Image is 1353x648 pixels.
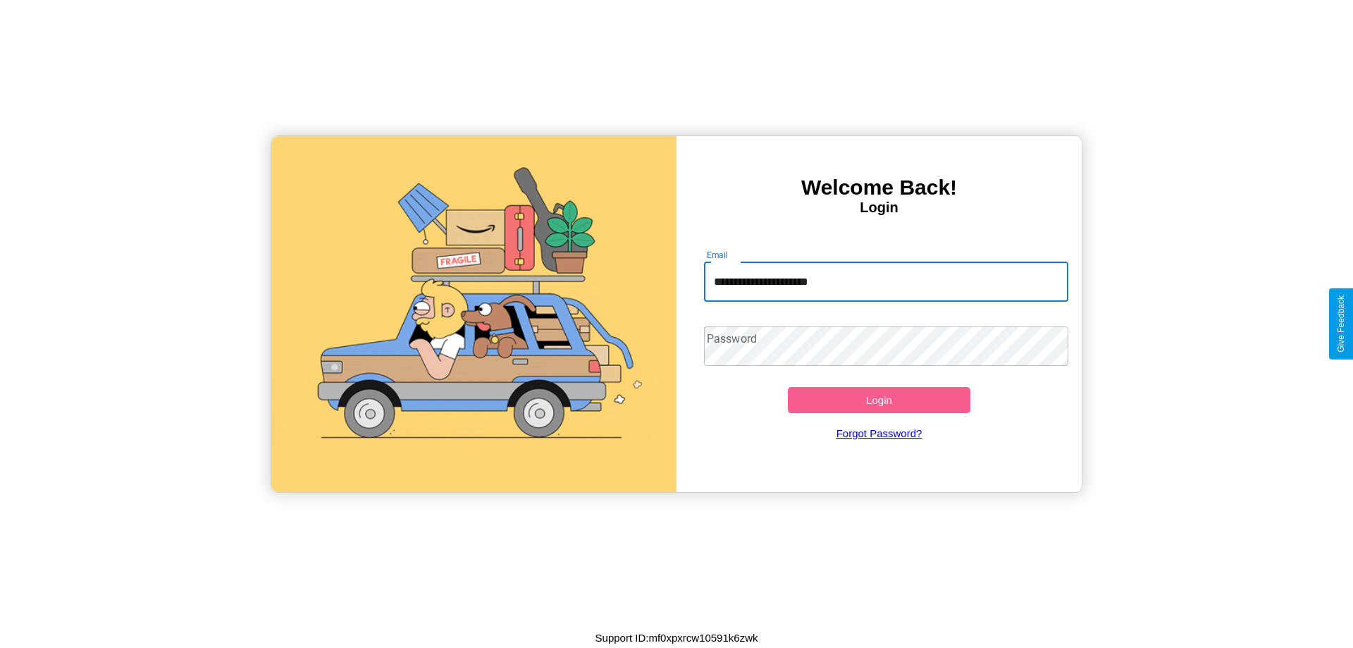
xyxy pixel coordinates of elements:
img: gif [271,136,676,492]
label: Email [707,249,729,261]
h4: Login [676,200,1082,216]
button: Login [788,387,970,413]
h3: Welcome Back! [676,176,1082,200]
a: Forgot Password? [697,413,1062,453]
p: Support ID: mf0xpxrcw10591k6zwk [595,628,758,647]
div: Give Feedback [1336,295,1346,353]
